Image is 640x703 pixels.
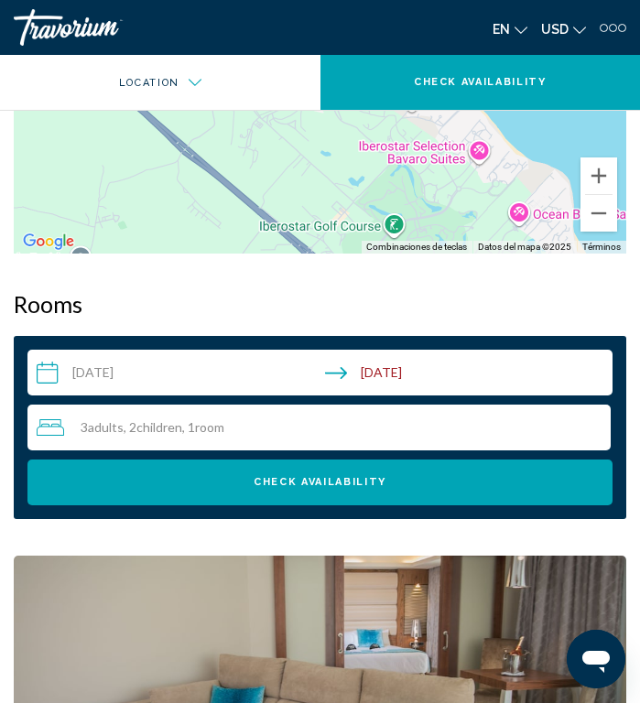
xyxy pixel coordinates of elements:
[478,242,571,252] span: Datos del mapa ©2025
[182,420,224,435] span: , 1
[493,22,510,37] span: en
[195,419,224,435] span: Room
[582,242,621,252] a: Términos
[88,419,124,435] span: Adults
[254,476,386,488] span: Check Availability
[27,350,613,395] button: Check-in date: Sep 1, 2025 Check-out date: Sep 4, 2025
[567,630,625,688] iframe: Botón para iniciar la ventana de mensajería
[366,241,467,254] button: Combinaciones de teclas
[414,76,547,88] span: Check Availability
[18,230,79,254] a: Abre esta zona en Google Maps (se abre en una nueva ventana)
[580,157,617,194] button: Ampliar
[14,290,626,318] h2: Rooms
[541,16,586,42] button: Change currency
[27,460,613,505] button: Check Availability
[541,22,569,37] span: USD
[27,405,613,450] button: Travelers: 3 adults, 2 children
[580,195,617,232] button: Reducir
[124,420,182,435] span: , 2
[14,9,311,46] a: Travorium
[81,420,124,435] span: 3
[136,419,182,435] span: Children
[27,350,613,505] div: Search widget
[18,230,79,254] img: Google
[493,16,527,42] button: Change language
